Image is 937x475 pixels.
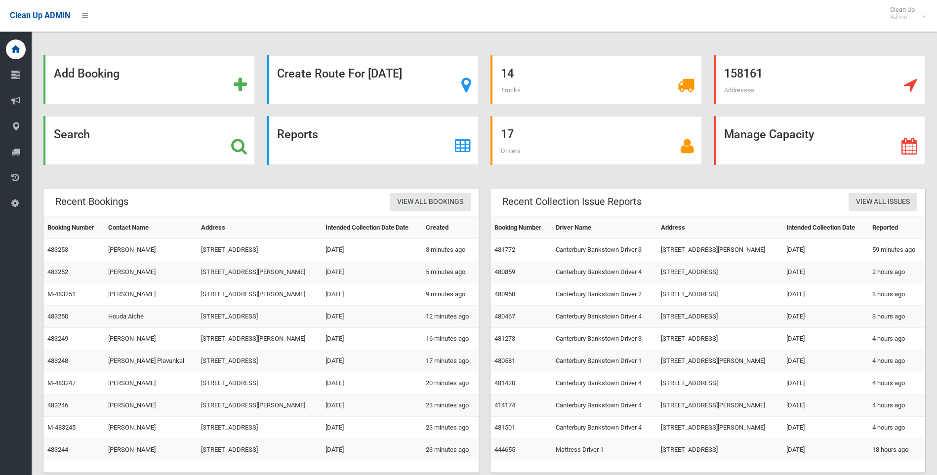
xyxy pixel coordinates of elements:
a: 414174 [494,401,515,409]
strong: Create Route For [DATE] [277,67,402,80]
td: 2 hours ago [868,261,925,283]
td: [DATE] [782,239,868,261]
strong: Search [54,127,90,141]
td: Houda Aiche [104,306,197,328]
td: Canterbury Bankstown Driver 3 [552,328,657,350]
td: [STREET_ADDRESS] [657,283,782,306]
td: [STREET_ADDRESS] [197,439,321,461]
td: [DATE] [782,417,868,439]
td: [DATE] [322,350,422,372]
strong: 14 [501,67,514,80]
span: Trucks [501,86,521,94]
th: Contact Name [104,217,197,239]
td: 17 minutes ago [422,350,478,372]
td: [PERSON_NAME] [104,395,197,417]
td: [DATE] [322,239,422,261]
td: [DATE] [322,261,422,283]
td: [STREET_ADDRESS] [197,372,321,395]
td: [PERSON_NAME] [104,261,197,283]
td: 4 hours ago [868,417,925,439]
span: Clean Up ADMIN [10,11,70,20]
td: 4 hours ago [868,372,925,395]
span: Clean Up [885,6,925,21]
td: Mattress Driver 1 [552,439,657,461]
td: Canterbury Bankstown Driver 4 [552,417,657,439]
td: [STREET_ADDRESS][PERSON_NAME] [657,417,782,439]
td: [DATE] [322,372,422,395]
td: Canterbury Bankstown Driver 4 [552,395,657,417]
td: [PERSON_NAME] [104,439,197,461]
small: Admin [890,13,915,21]
th: Intended Collection Date [782,217,868,239]
td: [STREET_ADDRESS] [197,306,321,328]
a: Manage Capacity [714,116,925,165]
td: 59 minutes ago [868,239,925,261]
td: 20 minutes ago [422,372,478,395]
td: [STREET_ADDRESS][PERSON_NAME] [197,328,321,350]
td: 4 hours ago [868,328,925,350]
td: Canterbury Bankstown Driver 4 [552,372,657,395]
td: [STREET_ADDRESS] [657,261,782,283]
td: [DATE] [782,372,868,395]
a: M-483247 [47,379,76,387]
td: Canterbury Bankstown Driver 1 [552,350,657,372]
a: 480859 [494,268,515,276]
th: Created [422,217,478,239]
a: 481420 [494,379,515,387]
td: [DATE] [322,306,422,328]
a: Create Route For [DATE] [267,55,478,104]
strong: Reports [277,127,318,141]
a: 483249 [47,335,68,342]
td: [PERSON_NAME] [104,328,197,350]
td: [STREET_ADDRESS][PERSON_NAME] [197,261,321,283]
strong: 158161 [724,67,763,80]
td: 4 hours ago [868,350,925,372]
td: 3 minutes ago [422,239,478,261]
td: [PERSON_NAME] [104,417,197,439]
strong: 17 [501,127,514,141]
td: [DATE] [782,395,868,417]
td: 5 minutes ago [422,261,478,283]
td: 23 minutes ago [422,439,478,461]
td: Canterbury Bankstown Driver 3 [552,239,657,261]
a: Search [43,116,255,165]
a: 483246 [47,401,68,409]
td: [STREET_ADDRESS] [197,239,321,261]
a: 480958 [494,290,515,298]
td: 12 minutes ago [422,306,478,328]
td: 3 hours ago [868,283,925,306]
td: [DATE] [782,261,868,283]
td: [STREET_ADDRESS][PERSON_NAME] [657,395,782,417]
td: [STREET_ADDRESS][PERSON_NAME] [197,283,321,306]
td: 9 minutes ago [422,283,478,306]
a: 480467 [494,313,515,320]
td: [STREET_ADDRESS] [197,350,321,372]
td: Canterbury Bankstown Driver 4 [552,306,657,328]
td: [DATE] [782,283,868,306]
strong: Add Booking [54,67,120,80]
td: [STREET_ADDRESS] [197,417,321,439]
td: [DATE] [322,328,422,350]
th: Driver Name [552,217,657,239]
header: Recent Collection Issue Reports [490,192,653,211]
a: M-483251 [47,290,76,298]
th: Booking Number [43,217,104,239]
th: Address [197,217,321,239]
a: M-483245 [47,424,76,431]
a: 483248 [47,357,68,364]
td: 16 minutes ago [422,328,478,350]
td: Canterbury Bankstown Driver 4 [552,261,657,283]
td: [PERSON_NAME] [104,372,197,395]
a: 444655 [494,446,515,453]
a: 483250 [47,313,68,320]
a: 480581 [494,357,515,364]
a: 158161 Addresses [714,55,925,104]
td: [PERSON_NAME] [104,283,197,306]
td: [DATE] [782,350,868,372]
td: [DATE] [782,439,868,461]
th: Booking Number [490,217,552,239]
td: [DATE] [782,306,868,328]
td: [STREET_ADDRESS] [657,439,782,461]
a: 483252 [47,268,68,276]
td: [STREET_ADDRESS] [657,328,782,350]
